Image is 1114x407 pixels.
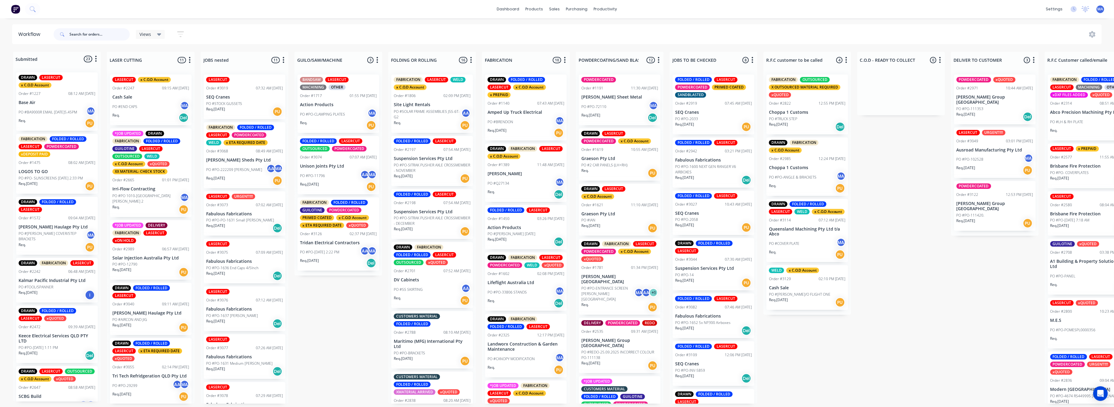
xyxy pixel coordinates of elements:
div: WELD [206,140,221,145]
div: FABRICATION [790,140,819,145]
p: Req. [581,168,589,173]
div: DRAWN [581,131,600,136]
div: POWDERCOATEDOrder #312212:53 PM [DATE][PERSON_NAME] Group [GEOGRAPHIC_DATA]PO #PO-111420.Req.[DAT... [954,181,1036,231]
div: MACHINING [1076,85,1102,90]
div: Order #1140 [488,101,509,106]
div: FABRICATION [300,200,329,205]
p: PO #PO-ANGLE & BRACKETS [769,175,816,180]
p: [PERSON_NAME] Group [GEOGRAPHIC_DATA] [957,95,1033,105]
p: Req. [DATE] [1050,176,1069,181]
div: Order #1806 [394,93,416,99]
div: Order #1475 [19,160,41,165]
p: PO #PO 1010-[GEOGRAPHIC_DATA][PERSON_NAME] 2 [112,193,180,204]
div: POWDERCOATEDOrder #119111:30 AM [DATE][PERSON_NAME] Sheet MetalPO #PO-72110MAReq.[DATE]Del [579,75,661,125]
div: FOLDED / ROLLEDLASERCUTOrder #302710:43 AM [DATE]SEQ CranesPO #PO-2058Req.[DATE]PU [673,191,754,235]
p: [PERSON_NAME] Sheds Pty Ltd [206,158,283,163]
div: LASERCUTURGENT!!!!Order #307307:02 AM [DATE]Fabulous FabricationsPO #PO-PO-1631 Small [PERSON_NAM... [204,191,285,236]
div: FABRICATIONOUTSOURCEDX OUTSOURCED MATERIAL REQUIREDxQUOTEDOrder #282212:55 PM [DATE]Choppa 1 Cust... [767,75,848,134]
div: FOLDED / ROLLED [394,138,431,144]
div: DRAWNLASERCUTx C.O.D AccountOrder #122708:12 AM [DATE]Base AirPO #BA9000R EMAIL [DATE]5.45PMMAReq.PU [16,72,98,131]
div: Order #2314 [1050,101,1072,106]
div: Order #1227 [19,91,41,96]
div: 09:15 AM [DATE] [162,85,189,91]
div: LASERCUT [1050,85,1074,90]
div: LASERCUT [339,138,362,144]
div: LASERCUT [957,130,980,135]
div: Del [742,175,751,185]
p: Req. [DATE] [769,122,788,127]
div: LASERCUT [602,186,626,192]
div: LASERCUT [527,207,550,213]
p: Req. [394,120,401,126]
div: FOLDED / ROLLED [790,201,827,207]
p: Req. [300,120,307,126]
div: Order #3068 [206,148,228,154]
p: Cash Sale [112,95,189,100]
div: Order #2942 [675,148,697,154]
div: AA [461,109,471,118]
p: [PERSON_NAME] Sheet Metal [581,95,658,100]
div: 08:49 AM [DATE] [256,148,283,154]
div: LASERCUT [206,132,230,138]
p: PO #LH & RH PLATE [1050,119,1084,125]
div: PU [179,205,189,214]
div: Order #3049 [957,138,978,144]
div: PU [460,174,470,183]
p: Irri-Flow Contracting [112,186,189,192]
div: Order #1717 [300,93,322,99]
div: AA [266,164,276,173]
div: LASERCUT [714,140,738,145]
div: x PREPAID [488,92,511,98]
div: FOLDED / ROLLED [39,199,76,205]
p: PO #BA9000R EMAIL [DATE]5.45PM [19,110,77,115]
p: Req. [488,189,495,195]
div: SANDBLASTED [675,92,706,98]
div: 08:12 AM [DATE] [68,91,95,96]
div: 11:30 AM [DATE] [631,85,658,91]
div: PU [460,120,470,130]
div: OUTSOURCED [300,146,330,151]
div: Del [554,190,564,199]
div: LASERCUT [425,77,448,82]
div: MA [555,178,564,187]
div: xDXF FILES ADDED [1050,92,1088,98]
p: Fabulous Fabrications [675,158,752,163]
div: 10:43 AM [DATE] [725,202,752,207]
div: FOLDED / ROLLEDLASERCUTPOWDERCOATEDPRIMED COATEDSANDBLASTEDOrder #291907:45 AM [DATE]SEQ CranesPO... [673,75,754,134]
div: LASERCUT [112,77,136,82]
p: PO #PO-11796 [300,173,325,179]
div: 07:45 AM [DATE] [725,101,752,106]
div: x C.O.D Account [112,161,145,167]
div: 03:01 PM [DATE] [1006,138,1033,144]
div: Del [835,122,845,132]
div: 07:07 AM [DATE] [350,155,377,160]
p: PO #PO- SUNSCREENS [DATE] 2:33 PM [19,176,83,181]
div: LASERCUTx C.O.D AccountOrder #224709:15 AM [DATE]Cash SalePO #END CAPSMAReq.Del [110,75,192,125]
div: FOLDED / ROLLEDLASERCUTOrder #219807:54 AM [DATE]Suspension Services Pty LtdPO #PO-SITRAK PUSHER ... [391,189,473,239]
div: FOLDED / ROLLEDLASERCUTOrder #145003:26 PM [DATE]Action ProductsPO #[PERSON_NAME] [DATE]Req.[DATE... [485,205,567,250]
div: FOLDED / ROLLEDLASERCUTOrder #294203:21 PM [DATE]Fabulous FabricationsPO #PO-1600 NEXT GEN RANGER... [673,137,754,188]
div: FOLDED / ROLLED [675,193,712,199]
p: Req. [DATE] [206,106,225,112]
div: OUTSOURCED [800,77,830,82]
div: Order #1191 [581,85,603,91]
div: MA [86,106,95,116]
div: 07:54 AM [DATE] [443,200,471,206]
div: GUILOTINE [112,146,137,151]
div: LASERCUT [714,77,738,82]
div: DRAWN [146,131,164,136]
div: MA [274,164,283,173]
div: FOLDED / ROLLED [508,77,545,82]
div: OTHER [329,85,346,90]
div: DRAWN [769,140,788,145]
div: FABRICATION [112,138,141,144]
div: xQUOTED [769,92,791,98]
div: DRAWN [769,201,788,207]
div: 10:55 AM [DATE] [631,147,658,152]
div: 03:21 PM [DATE] [725,148,752,154]
div: xQUOTED [147,161,170,167]
div: FABRICATION [1050,77,1079,82]
div: x ETA REQUIRED DATE [224,140,268,145]
div: Order #3027 [675,202,697,207]
div: *JOB UPDATEDDRAWNFABRICATIONFOLDED / ROLLEDGUILOTINELASERCUTOUTSOURCEDWELDx C.O.D AccountxQUOTEDX... [110,128,192,217]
